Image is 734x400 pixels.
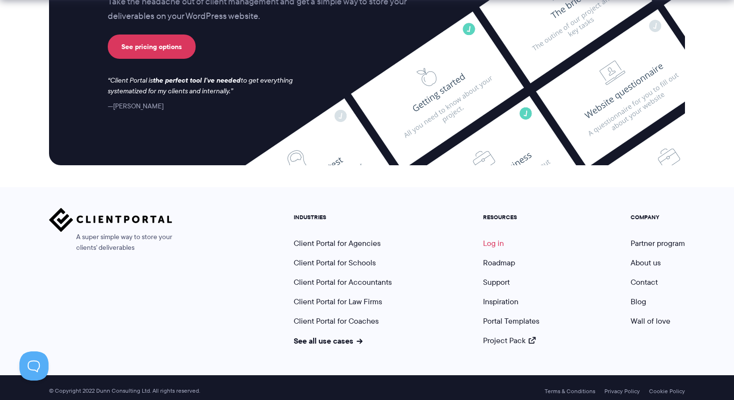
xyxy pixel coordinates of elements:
[483,277,510,288] a: Support
[631,257,661,268] a: About us
[294,296,382,307] a: Client Portal for Law Firms
[44,387,205,395] span: © Copyright 2022 Dunn Consulting Ltd. All rights reserved.
[108,75,306,97] p: Client Portal is to get everything systematized for my clients and internally.
[294,315,379,327] a: Client Portal for Coaches
[604,388,640,395] a: Privacy Policy
[483,315,539,327] a: Portal Templates
[49,232,172,253] span: A super simple way to store your clients' deliverables
[483,238,504,249] a: Log in
[108,101,164,111] cite: [PERSON_NAME]
[483,296,518,307] a: Inspiration
[631,277,658,288] a: Contact
[294,277,392,288] a: Client Portal for Accountants
[631,296,646,307] a: Blog
[545,388,595,395] a: Terms & Conditions
[294,238,381,249] a: Client Portal for Agencies
[483,214,539,221] h5: RESOURCES
[649,388,685,395] a: Cookie Policy
[631,214,685,221] h5: COMPANY
[294,257,376,268] a: Client Portal for Schools
[294,214,392,221] h5: INDUSTRIES
[631,315,670,327] a: Wall of love
[631,238,685,249] a: Partner program
[483,335,535,346] a: Project Pack
[483,257,515,268] a: Roadmap
[294,335,363,347] a: See all use cases
[153,75,241,86] strong: the perfect tool I've needed
[108,35,196,59] a: See pricing options
[19,351,49,381] iframe: Toggle Customer Support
